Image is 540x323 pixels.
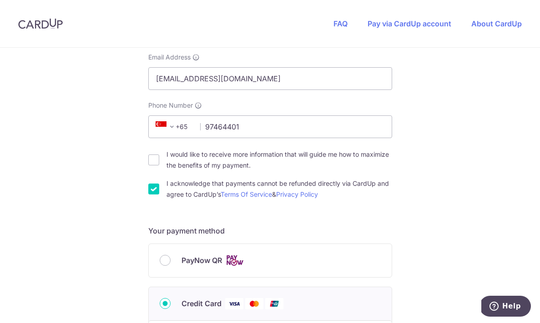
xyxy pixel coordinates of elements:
img: Mastercard [245,298,263,309]
a: Terms Of Service [221,190,272,198]
span: Email Address [148,53,191,62]
div: PayNow QR Cards logo [160,255,381,266]
h5: Your payment method [148,225,392,236]
img: Union Pay [265,298,283,309]
a: FAQ [333,19,348,28]
a: Privacy Policy [276,190,318,198]
span: PayNow QR [182,255,222,266]
a: About CardUp [471,19,522,28]
img: Visa [225,298,243,309]
div: Credit Card Visa Mastercard Union Pay [160,298,381,309]
label: I acknowledge that payments cannot be refunded directly via CardUp and agree to CardUp’s & [167,178,392,200]
input: Email address [148,67,392,90]
span: +65 [153,121,194,132]
span: Credit Card [182,298,222,309]
img: CardUp [18,18,63,29]
a: Pay via CardUp account [368,19,451,28]
span: +65 [156,121,177,132]
iframe: Opens a widget where you can find more information [481,296,531,318]
label: I would like to receive more information that will guide me how to maximize the benefits of my pa... [167,149,392,171]
img: Cards logo [226,255,244,266]
span: Phone Number [148,101,193,110]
